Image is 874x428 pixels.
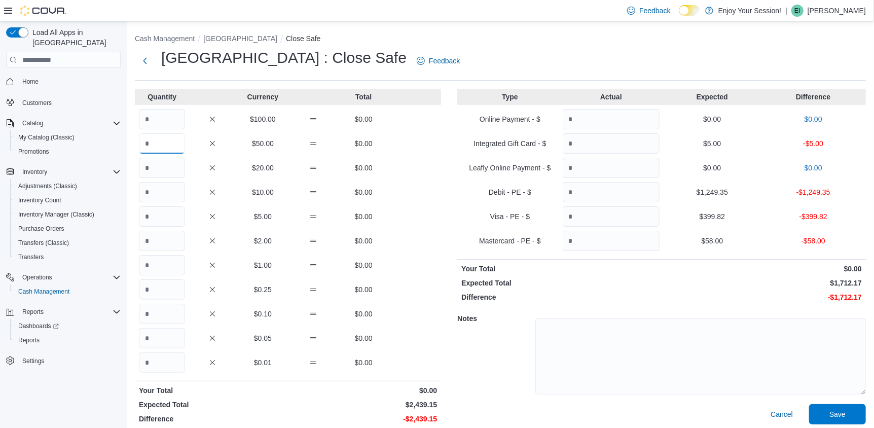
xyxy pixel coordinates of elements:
a: Dashboards [10,319,125,333]
p: Leafly Online Payment - $ [461,163,558,173]
button: Catalog [18,117,47,129]
nav: An example of EuiBreadcrumbs [135,33,866,46]
p: $0.00 [765,163,862,173]
button: Reports [10,333,125,347]
span: Save [829,409,846,419]
input: Quantity [139,182,185,202]
input: Dark Mode [679,5,700,16]
span: Reports [18,306,121,318]
span: Settings [18,354,121,367]
a: Home [18,76,43,88]
p: $20.00 [240,163,286,173]
button: Inventory [18,166,51,178]
input: Quantity [139,109,185,129]
p: $0.00 [341,284,387,295]
p: Enjoy Your Session! [718,5,782,17]
p: $0.25 [240,284,286,295]
input: Quantity [563,231,660,251]
span: Reports [14,334,121,346]
span: Purchase Orders [18,225,64,233]
button: Cash Management [135,34,195,43]
span: Home [22,78,39,86]
button: Cancel [767,404,797,424]
p: $50.00 [240,138,286,149]
input: Quantity [139,158,185,178]
a: Inventory Count [14,194,65,206]
input: Quantity [563,109,660,129]
p: $0.05 [240,333,286,343]
span: Operations [18,271,121,283]
span: Cancel [771,409,793,419]
p: Integrated Gift Card - $ [461,138,558,149]
p: $0.00 [664,264,862,274]
p: $0.00 [341,138,387,149]
p: $0.00 [341,236,387,246]
button: Transfers [10,250,125,264]
a: Feedback [413,51,464,71]
span: Purchase Orders [14,223,121,235]
a: Adjustments (Classic) [14,180,81,192]
button: Customers [2,95,125,110]
p: $0.00 [664,163,760,173]
input: Quantity [139,255,185,275]
button: Operations [18,271,56,283]
button: Catalog [2,116,125,130]
p: [PERSON_NAME] [808,5,866,17]
p: Visa - PE - $ [461,211,558,222]
p: -$1,712.17 [664,292,862,302]
input: Quantity [139,206,185,227]
span: My Catalog (Classic) [14,131,121,144]
button: Purchase Orders [10,222,125,236]
a: Settings [18,355,48,367]
a: Customers [18,97,56,109]
p: -$2,439.15 [290,414,437,424]
p: $0.01 [240,358,286,368]
p: Expected Total [139,400,286,410]
button: Inventory Count [10,193,125,207]
a: Reports [14,334,44,346]
span: Cash Management [14,286,121,298]
button: Reports [18,306,48,318]
button: Settings [2,353,125,368]
span: Inventory Manager (Classic) [14,208,121,221]
span: Promotions [14,146,121,158]
p: $0.00 [341,333,387,343]
p: Expected [664,92,760,102]
p: $1,712.17 [664,278,862,288]
p: $0.00 [341,358,387,368]
p: -$58.00 [765,236,862,246]
span: Inventory Count [18,196,61,204]
button: Operations [2,270,125,284]
p: $5.00 [664,138,760,149]
a: Transfers (Classic) [14,237,73,249]
span: Catalog [22,119,43,127]
p: Total [341,92,387,102]
button: Close Safe [286,34,320,43]
p: $0.00 [341,309,387,319]
p: $0.00 [664,114,760,124]
input: Quantity [139,231,185,251]
span: Cash Management [18,288,69,296]
p: Online Payment - $ [461,114,558,124]
p: $0.00 [765,114,862,124]
a: My Catalog (Classic) [14,131,79,144]
button: Home [2,74,125,89]
span: Transfers (Classic) [18,239,69,247]
span: Adjustments (Classic) [18,182,77,190]
p: $0.00 [341,114,387,124]
p: Expected Total [461,278,660,288]
p: Debit - PE - $ [461,187,558,197]
p: Actual [563,92,660,102]
p: $0.00 [341,163,387,173]
p: $100.00 [240,114,286,124]
input: Quantity [139,328,185,348]
p: Difference [765,92,862,102]
span: Customers [22,99,52,107]
span: Transfers (Classic) [14,237,121,249]
button: Reports [2,305,125,319]
p: Difference [461,292,660,302]
p: $399.82 [664,211,760,222]
p: -$1,249.35 [765,187,862,197]
span: Feedback [429,56,460,66]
